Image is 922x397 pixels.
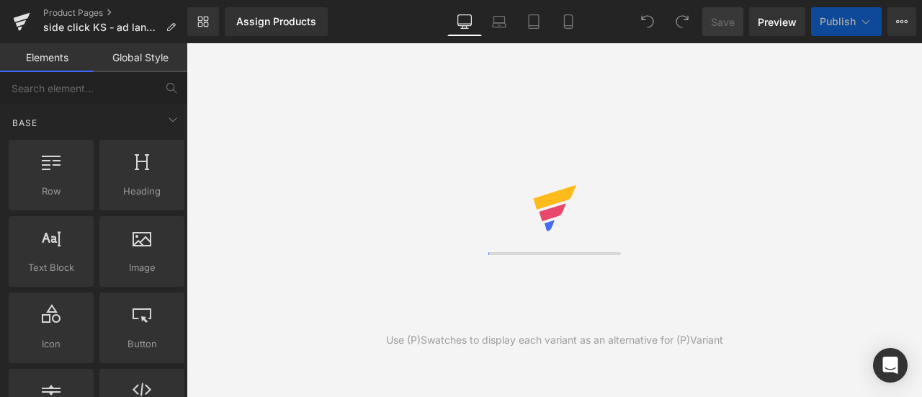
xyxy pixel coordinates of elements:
[887,7,916,36] button: More
[749,7,805,36] a: Preview
[187,7,219,36] a: New Library
[633,7,662,36] button: Undo
[811,7,882,36] button: Publish
[711,14,735,30] span: Save
[236,16,316,27] div: Assign Products
[43,7,187,19] a: Product Pages
[104,184,180,199] span: Heading
[386,332,723,348] div: Use (P)Swatches to display each variant as an alternative for (P)Variant
[873,348,908,383] div: Open Intercom Messenger
[447,7,482,36] a: Desktop
[13,336,89,352] span: Icon
[13,184,89,199] span: Row
[668,7,697,36] button: Redo
[516,7,551,36] a: Tablet
[11,116,39,130] span: Base
[13,260,89,275] span: Text Block
[104,336,180,352] span: Button
[43,22,160,33] span: side click KS - ad lander
[94,43,187,72] a: Global Style
[758,14,797,30] span: Preview
[104,260,180,275] span: Image
[551,7,586,36] a: Mobile
[482,7,516,36] a: Laptop
[820,16,856,27] span: Publish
